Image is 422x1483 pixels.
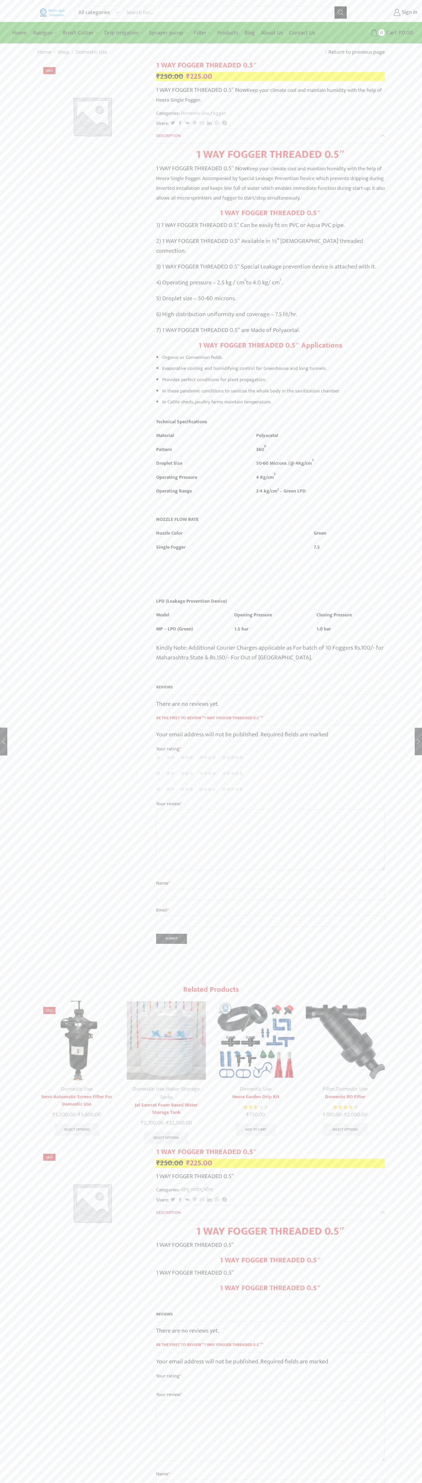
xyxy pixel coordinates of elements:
p: 6) High distribution uniformity and coverage – 7.5 lit/hr. [156,309,385,319]
div: 2 / 6 [123,998,210,1148]
a: Domestic Use [180,109,209,117]
p: 1 WAY FOGGER THREADED 0.5″ [156,1268,385,1278]
p: 2) 1 WAY FOGGER THREADED 0.5″ Available in ½’’ [DEMOGRAPHIC_DATA] threaded connection. [156,236,385,256]
span: ₹ [186,70,190,83]
p: 1 WAY FOGGER THREADED 0.5″ Now [156,164,385,203]
h2: Reviews [156,684,385,695]
h2: 1 WAY FOGGER THREADED 0.5″ [156,1256,385,1265]
a: Sprayer pump [146,26,191,40]
a: फॉगर [203,1186,213,1194]
strong: Polyacetal [256,431,278,439]
p: There are no reviews yet. [156,699,385,709]
strong: Closing Pressure [316,611,352,619]
label: Your rating [156,1373,385,1380]
div: 1 / 6 [34,998,120,1139]
a: About Us [258,26,286,40]
strong: Material [156,431,174,439]
strong: Operating Pressure [156,473,197,481]
a: Domestic Use [240,1084,272,1094]
span: Rated out of 5 [243,1104,256,1110]
span: Keep your climate cool and maintain humidity with the help of Heera Single Fogger. [156,86,382,104]
bdi: 250.00 [156,1157,183,1169]
a: Add to cart: “Heera Garden Drip Kit” [236,1124,276,1136]
div: , [127,1085,206,1102]
a: घरेलू उपयोग [180,1186,202,1194]
button: Search button [334,6,347,19]
span: Your email address will not be published. Required fields are marked [156,1356,328,1367]
span: Related products [183,983,239,996]
strong: Green [314,529,326,537]
sup: 2 [244,277,246,283]
a: Contact Us [286,26,318,40]
span: Sign in [400,9,417,16]
li: In Cattle sheds, poultry farms maintain temperature. [162,398,385,406]
span: ₹ [78,1110,81,1119]
p: 4) Operating pressure – 2.5 kg / cm to 4.0 kg/ cm . [156,278,385,287]
a: 0 Cart ₹0.00 [353,27,413,38]
li: Evaporative cooling and humidifying control for Greenhouse and long tunnels. [162,364,385,373]
strong: Model [156,611,169,619]
strong: NOZZLE FLOW RATE [156,515,198,523]
bdi: 225.00 [186,1157,212,1169]
span: Description [156,132,181,139]
span: ₹ [141,1118,144,1128]
h2: 1 WAY FOGGER THREADED 0.5″ [156,209,385,218]
a: 5 of 5 stars [222,786,243,792]
a: Products [214,26,241,40]
bdi: 700.00 [323,1110,342,1119]
a: Select options for “Jal Samrat Foam Based Water Storage Tank” [144,1132,188,1144]
img: Placeholder [37,1148,147,1257]
a: 2 of 5 stars [166,754,175,761]
sup: 0 [264,443,266,449]
a: 4 of 5 stars [199,754,216,761]
strong: 7.5 [314,543,320,551]
sup: 2 [280,277,281,283]
strong: 360 [256,446,264,453]
a: Drip Irrigation [101,26,146,40]
a: 1 of 5 stars [156,786,160,792]
span: Rated out of 5 [333,1104,353,1110]
span: Description [156,1209,181,1216]
h1: 1 WAY FOGGER THREADED 0.5″ [156,1148,385,1156]
bdi: 225.00 [186,70,212,83]
a: Shop [57,49,70,56]
a: Domestic Use [336,1084,368,1094]
span: ₹ [156,70,160,83]
a: Filter [191,26,214,40]
span: Keep your climate cool and maintain humidity with the help of Heera Single Fogger. Accompanied by... [156,164,385,202]
a: Sign in [356,7,417,18]
p: 5) Droplet size – 50-60 microns. [156,294,385,303]
span: Cart [385,29,397,37]
a: 2 of 5 stars [166,786,175,792]
input: Submit [156,934,187,944]
bdi: 2,000.00 [344,1110,367,1119]
a: Water Storage Tanks [160,1084,200,1102]
span: Be the first to review “1 WAY FOGGER THREADED 0.5″” [156,715,385,726]
label: Email [156,906,385,914]
img: Heera Garden Drip Kit [216,1001,295,1080]
img: Semi-Automatic Screen Filter for Domestic Use [37,1001,116,1080]
span: Your email address will not be published. Required fields are marked [156,729,328,740]
img: Y-Type-Filter [306,1001,385,1080]
h3: 1 WAY FOGGER THREADED 0.5″ Applications [156,341,385,350]
span: ₹ [323,1110,326,1119]
div: Rated 2.67 out of 5 [243,1104,268,1110]
h1: 1 WAY FOGGER THREADED 0.5″ [156,61,385,70]
li: Provides perfect conditions for plant propagation. [162,375,385,384]
span: ₹ [166,1118,169,1128]
label: Your review [156,800,385,808]
a: 5 of 5 stars [222,770,243,777]
h1: 1 WAY FOGGER THREADED 0.5″ [156,148,385,161]
bdi: 3,600.00 [78,1110,101,1119]
nav: Breadcrumb [37,49,108,56]
p: 1) 1 WAY FOGGER THREADED 0.5″ Can be easily fit on PVC or Aqua PVC pipe. [156,220,385,230]
a: 1 of 5 stars [156,754,160,761]
a: 3 of 5 stars [181,754,193,761]
bdi: 3,200.00 [52,1110,75,1119]
a: 1 of 5 stars [156,770,160,777]
strong: MP – LPD (Green) [156,625,193,633]
span: ₹ [246,1110,249,1119]
img: Jal Samrat Foam Based Water Storage Tank [127,1001,206,1080]
strong: Opening Pressure [234,611,272,619]
span: – [37,1111,116,1119]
